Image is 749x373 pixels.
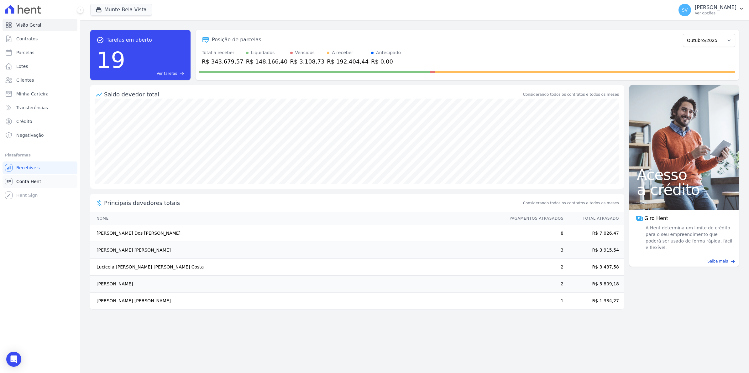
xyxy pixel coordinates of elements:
[16,91,49,97] span: Minha Carteira
[3,88,77,100] a: Minha Carteira
[673,1,749,19] button: SV [PERSON_NAME] Ver opções
[564,259,624,276] td: R$ 3.437,58
[3,175,77,188] a: Conta Hent
[212,36,261,43] div: Posição de parcelas
[637,182,731,197] span: a crédito
[3,115,77,128] a: Crédito
[3,19,77,31] a: Visão Geral
[504,212,564,225] th: Pagamentos Atrasados
[3,161,77,174] a: Recebíveis
[504,293,564,309] td: 1
[731,259,735,264] span: east
[16,178,41,185] span: Conta Hent
[644,215,668,222] span: Giro Hent
[371,57,401,66] div: R$ 0,00
[90,242,504,259] td: [PERSON_NAME] [PERSON_NAME]
[695,4,736,11] p: [PERSON_NAME]
[6,352,21,367] div: Open Intercom Messenger
[644,225,733,251] span: A Hent determina um limite de crédito para o seu empreendimento que poderá ser usado de forma ráp...
[16,77,34,83] span: Clientes
[564,225,624,242] td: R$ 7.026,47
[3,33,77,45] a: Contratos
[564,276,624,293] td: R$ 5.809,18
[97,36,104,44] span: task_alt
[16,105,48,111] span: Transferências
[504,276,564,293] td: 2
[97,44,125,76] div: 19
[682,8,688,12] span: SV
[246,57,288,66] div: R$ 148.166,40
[3,60,77,73] a: Lotes
[104,199,522,207] span: Principais devedores totais
[90,212,504,225] th: Nome
[5,151,75,159] div: Plataformas
[523,92,619,97] div: Considerando todos os contratos e todos os meses
[16,49,34,56] span: Parcelas
[564,212,624,225] th: Total Atrasado
[251,49,275,56] div: Liquidados
[376,49,401,56] div: Antecipado
[327,57,369,66] div: R$ 192.404,44
[107,36,152,44] span: Tarefas em aberto
[16,63,28,69] span: Lotes
[332,49,353,56] div: A receber
[3,74,77,86] a: Clientes
[202,49,244,56] div: Total a receber
[104,90,522,99] div: Saldo devedor total
[504,242,564,259] td: 3
[3,101,77,114] a: Transferências
[16,132,44,138] span: Negativação
[90,4,152,16] button: Munte Bela Vista
[202,57,244,66] div: R$ 343.679,57
[16,36,38,42] span: Contratos
[157,71,177,76] span: Ver tarefas
[707,258,728,264] span: Saiba mais
[180,71,184,76] span: east
[290,57,325,66] div: R$ 3.108,73
[637,167,731,182] span: Acesso
[16,165,40,171] span: Recebíveis
[90,259,504,276] td: Luciceia [PERSON_NAME] [PERSON_NAME] Costa
[564,242,624,259] td: R$ 3.915,54
[16,118,32,125] span: Crédito
[523,200,619,206] span: Considerando todos os contratos e todos os meses
[90,276,504,293] td: [PERSON_NAME]
[90,225,504,242] td: [PERSON_NAME] Dos [PERSON_NAME]
[633,258,735,264] a: Saiba mais east
[3,129,77,141] a: Negativação
[564,293,624,309] td: R$ 1.334,27
[504,259,564,276] td: 2
[128,71,184,76] a: Ver tarefas east
[695,11,736,16] p: Ver opções
[295,49,315,56] div: Vencidos
[3,46,77,59] a: Parcelas
[504,225,564,242] td: 8
[90,293,504,309] td: [PERSON_NAME] [PERSON_NAME]
[16,22,41,28] span: Visão Geral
